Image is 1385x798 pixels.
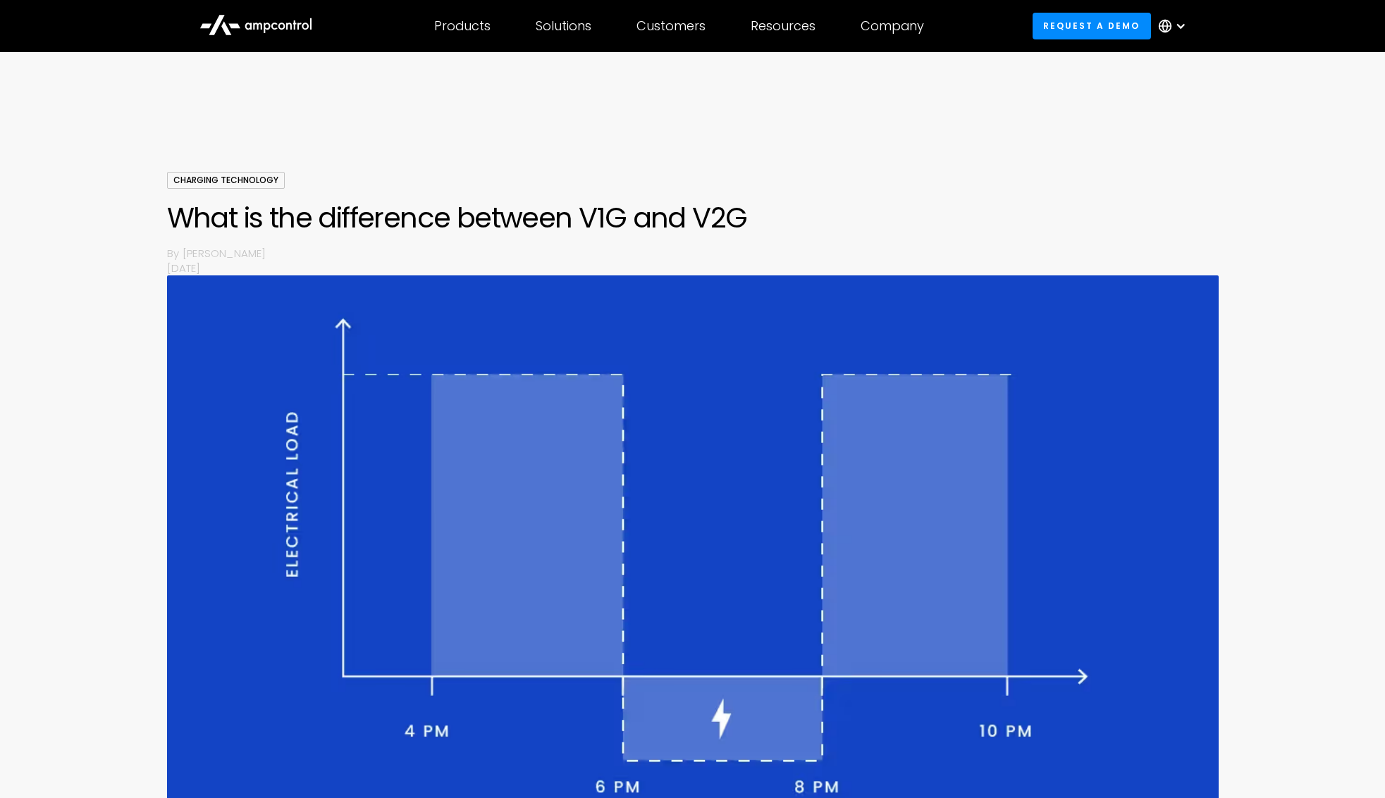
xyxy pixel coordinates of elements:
h1: What is the difference between V1G and V2G [167,201,1219,235]
div: Company [861,18,924,34]
p: [DATE] [167,261,1219,275]
div: Products [434,18,491,34]
div: Solutions [536,18,591,34]
div: Charging Technology [167,172,285,189]
div: Resources [751,18,815,34]
div: Customers [636,18,706,34]
p: [PERSON_NAME] [183,246,1219,261]
p: By [167,246,183,261]
a: Request a demo [1033,13,1151,39]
